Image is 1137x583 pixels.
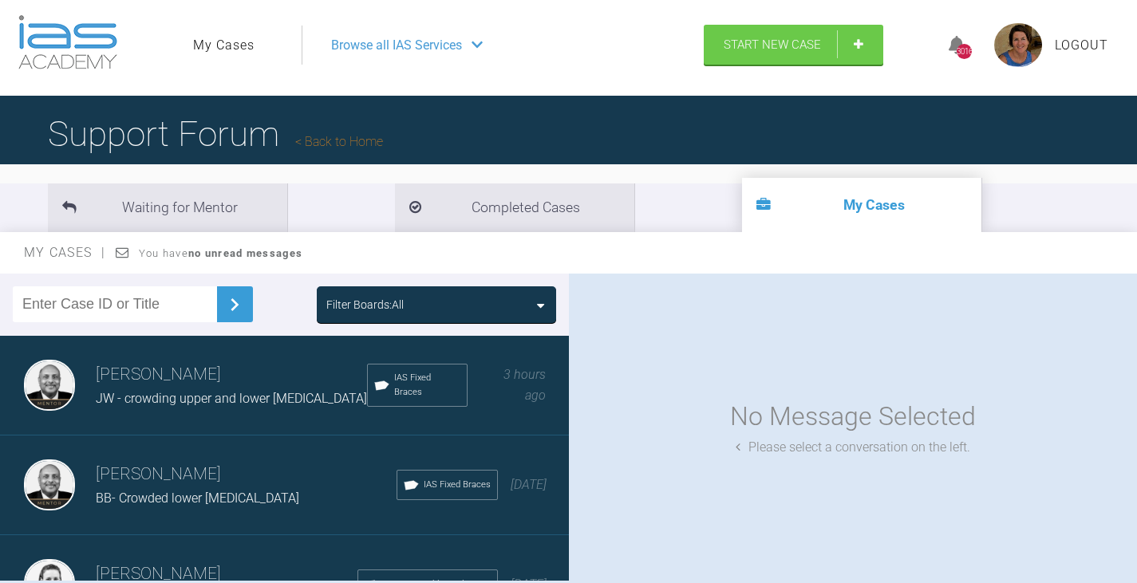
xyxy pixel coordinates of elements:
[48,106,383,162] h1: Support Forum
[96,391,367,406] span: JW - crowding upper and lower [MEDICAL_DATA]
[24,459,75,510] img: Utpalendu Bose
[994,23,1042,67] img: profile.png
[704,25,883,65] a: Start New Case
[394,371,460,400] span: IAS Fixed Braces
[1055,35,1108,56] a: Logout
[193,35,255,56] a: My Cases
[295,134,383,149] a: Back to Home
[222,292,247,317] img: chevronRight.28bd32b0.svg
[24,245,106,260] span: My Cases
[511,477,547,492] span: [DATE]
[48,183,287,232] li: Waiting for Mentor
[724,37,821,52] span: Start New Case
[139,247,302,259] span: You have
[96,361,367,388] h3: [PERSON_NAME]
[503,367,546,403] span: 3 hours ago
[24,360,75,411] img: Utpalendu Bose
[96,490,299,506] span: BB- Crowded lower [MEDICAL_DATA]
[13,286,217,322] input: Enter Case ID or Title
[957,44,972,59] div: 3016
[326,296,404,313] div: Filter Boards: All
[18,15,117,69] img: logo-light.3e3ef733.png
[424,478,491,492] span: IAS Fixed Braces
[188,247,302,259] strong: no unread messages
[331,35,462,56] span: Browse all IAS Services
[736,437,970,458] div: Please select a conversation on the left.
[730,396,976,437] div: No Message Selected
[395,183,634,232] li: Completed Cases
[742,178,981,232] li: My Cases
[96,461,397,488] h3: [PERSON_NAME]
